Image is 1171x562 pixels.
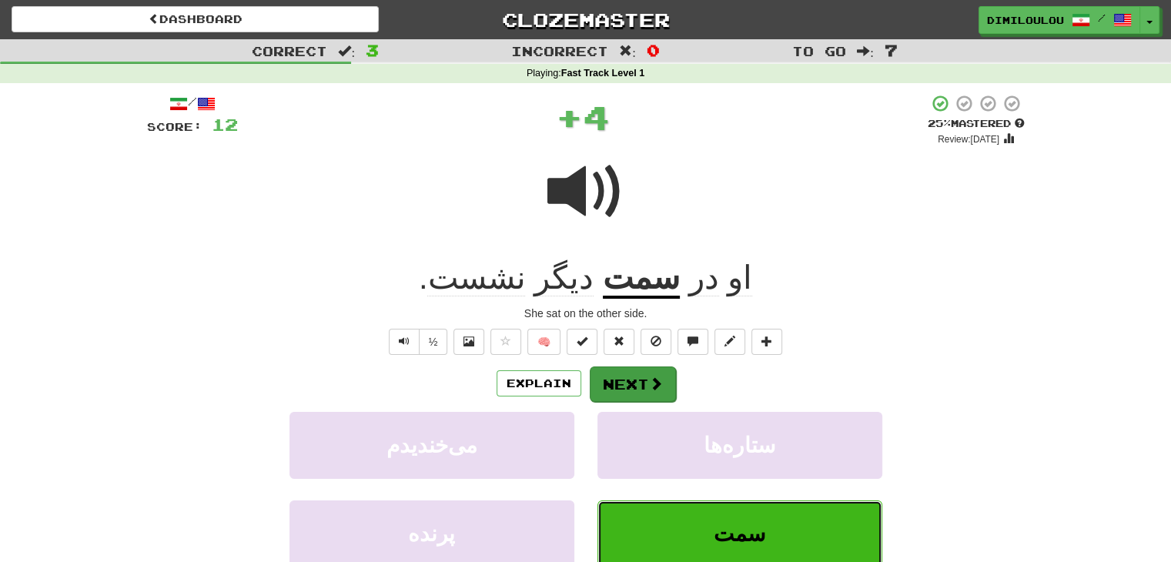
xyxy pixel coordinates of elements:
span: پرنده [408,522,455,546]
button: 🧠 [527,329,560,355]
button: Edit sentence (alt+d) [714,329,745,355]
span: 4 [583,98,610,136]
div: Mastered [928,117,1025,131]
u: سمت [603,259,680,299]
span: 3 [366,41,379,59]
strong: Fast Track Level 1 [561,68,645,79]
button: Show image (alt+x) [453,329,484,355]
button: Favorite sentence (alt+f) [490,329,521,355]
button: Discuss sentence (alt+u) [678,329,708,355]
button: Next [590,366,676,402]
span: ستاره‌ها [704,433,775,457]
span: 7 [885,41,898,59]
span: 25 % [928,117,951,129]
span: در [689,259,719,296]
button: Set this sentence to 100% Mastered (alt+m) [567,329,597,355]
span: Incorrect [511,43,608,59]
span: 0 [647,41,660,59]
small: Review: [DATE] [938,134,999,145]
span: + [556,94,583,140]
span: / [1098,12,1106,23]
button: Add to collection (alt+a) [751,329,782,355]
span: : [619,45,636,58]
span: Score: [147,120,202,133]
div: Text-to-speech controls [386,329,448,355]
span: می‌خندیدم [386,433,477,457]
span: او [728,259,752,296]
a: DimiLoulou / [979,6,1140,34]
button: Explain [497,370,581,396]
span: DimiLoulou [987,13,1064,27]
div: She sat on the other side. [147,306,1025,321]
span: : [857,45,874,58]
span: نشست [427,259,525,296]
span: To go [792,43,846,59]
div: / [147,94,238,113]
button: ½ [419,329,448,355]
span: Correct [252,43,327,59]
a: Dashboard [12,6,379,32]
span: . [419,259,603,296]
button: ستاره‌ها [597,412,882,479]
button: Ignore sentence (alt+i) [641,329,671,355]
a: Clozemaster [402,6,769,33]
button: می‌خندیدم [289,412,574,479]
button: Reset to 0% Mastered (alt+r) [604,329,634,355]
button: Play sentence audio (ctl+space) [389,329,420,355]
span: دیگر [534,259,594,296]
span: : [338,45,355,58]
span: سمت [714,522,765,546]
span: 12 [212,115,238,134]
